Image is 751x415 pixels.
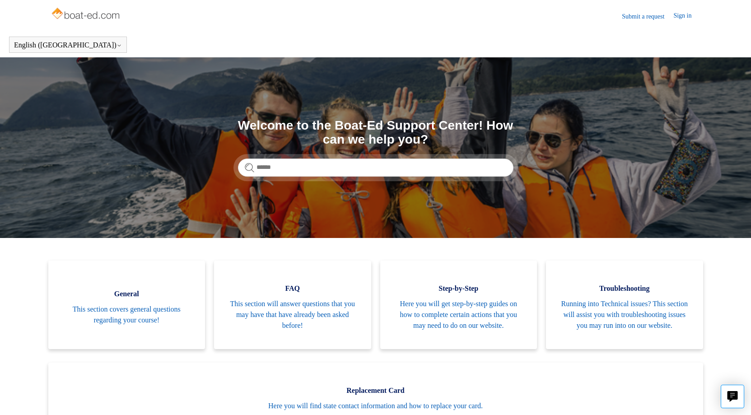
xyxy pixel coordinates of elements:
[214,261,371,349] a: FAQ This section will answer questions that you may have that have already been asked before!
[51,5,122,23] img: Boat-Ed Help Center home page
[62,401,690,411] span: Here you will find state contact information and how to replace your card.
[14,41,122,49] button: English ([GEOGRAPHIC_DATA])
[62,289,192,299] span: General
[394,283,524,294] span: Step-by-Step
[622,12,673,21] a: Submit a request
[238,159,513,177] input: Search
[560,283,690,294] span: Troubleshooting
[62,385,690,396] span: Replacement Card
[48,261,205,349] a: General This section covers general questions regarding your course!
[394,298,524,331] span: Here you will get step-by-step guides on how to complete certain actions that you may need to do ...
[380,261,537,349] a: Step-by-Step Here you will get step-by-step guides on how to complete certain actions that you ma...
[673,11,700,22] a: Sign in
[62,304,192,326] span: This section covers general questions regarding your course!
[546,261,703,349] a: Troubleshooting Running into Technical issues? This section will assist you with troubleshooting ...
[228,283,358,294] span: FAQ
[560,298,690,331] span: Running into Technical issues? This section will assist you with troubleshooting issues you may r...
[238,119,513,147] h1: Welcome to the Boat-Ed Support Center! How can we help you?
[721,385,744,408] button: Live chat
[228,298,358,331] span: This section will answer questions that you may have that have already been asked before!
